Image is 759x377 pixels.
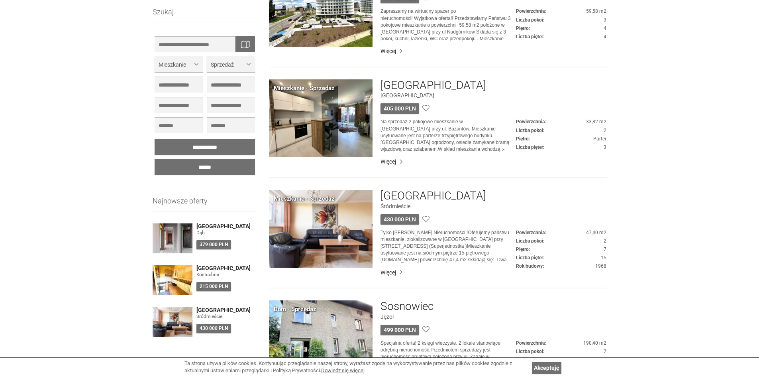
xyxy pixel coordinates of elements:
[532,362,561,374] a: Akceptuję
[380,47,606,55] a: Więcej
[274,305,316,314] div: Dom · Sprzedaż
[380,91,606,99] figure: [GEOGRAPHIC_DATA]
[516,8,546,15] dt: Powierzchnia:
[380,300,433,313] a: Sosnowiec
[516,357,606,363] dd: 1
[516,348,544,355] dt: Liczba pokoi:
[196,223,257,229] a: [GEOGRAPHIC_DATA]
[516,34,606,40] dd: 4
[196,240,231,249] div: 379 000 PLN
[196,282,231,291] div: 215 000 PLN
[516,340,606,347] dd: 190,40 m2
[196,313,257,320] figure: Śródmieście
[516,118,606,125] dd: 33,82 m2
[380,268,606,276] a: Więcej
[516,263,606,270] dd: 1968
[321,367,365,373] a: Dowiedz się więcej
[269,79,373,157] img: Mieszkanie Sprzedaż Katowice Piotrowice Bażantów
[380,340,516,374] p: Specjalna oferta!!2 księgi wieczyste. 2 lokale stanowiące odrębną nieruchomość.Przedmiotem sprzed...
[516,255,544,261] dt: Liczba pięter:
[516,246,606,253] dd: 7
[196,324,231,333] div: 430 000 PLN
[274,195,335,203] div: Mieszkanie · Sprzedaż
[516,17,606,24] dd: 3
[516,34,544,40] dt: Liczba pięter:
[153,197,257,211] h3: Najnowsze oferty
[380,190,486,202] a: [GEOGRAPHIC_DATA]
[516,17,544,24] dt: Liczba pokoi:
[380,313,606,321] figure: Jęzor
[516,229,546,236] dt: Powierzchnia:
[155,56,203,72] button: Mieszkanie
[516,25,606,32] dd: 4
[380,214,419,225] div: 430 000 PLN
[380,103,419,114] div: 405 000 PLN
[516,357,544,363] dt: Liczba pięter:
[235,36,255,52] div: Wyszukaj na mapie
[184,360,528,375] div: Ta strona używa plików cookies. Kontynuując przeglądanie naszej strony, wyrażasz zgodę na wykorzy...
[516,238,606,245] dd: 2
[516,136,530,142] dt: Piętro:
[196,229,257,236] figure: Dąb
[516,238,544,245] dt: Liczba pokoi:
[159,61,193,69] span: Mieszkanie
[380,202,606,210] figure: Śródmieście
[516,25,530,32] dt: Piętro:
[516,118,546,125] dt: Powierzchnia:
[516,136,606,142] dd: Parter
[516,127,606,134] dd: 2
[516,8,606,15] dd: 59,58 m2
[380,118,516,153] p: Na sprzedaż 2 pokojowe mieszkanie w [GEOGRAPHIC_DATA] przy ul. Bażantów. Mieszkanie usytuowane je...
[516,144,606,151] dd: 3
[380,325,419,335] div: 499 000 PLN
[380,8,516,42] p: Zapraszamy na wirtualny spacer po nieruchomości! Wyjątkowa oferta!!!Przedstawiamy Państwu 3 pokoj...
[516,340,546,347] dt: Powierzchnia:
[207,56,255,72] button: Sprzedaż
[516,255,606,261] dd: 15
[196,307,257,313] a: [GEOGRAPHIC_DATA]
[516,246,530,253] dt: Piętro:
[274,84,335,93] div: Mieszkanie · Sprzedaż
[516,229,606,236] dd: 47,40 m2
[196,265,257,271] a: [GEOGRAPHIC_DATA]
[380,79,486,92] a: [GEOGRAPHIC_DATA]
[516,348,606,355] dd: 7
[516,127,544,134] dt: Liczba pokoi:
[269,190,373,268] img: Mieszkanie Sprzedaż Katowice Śródmieście Aleja Wojciecha Korfantego
[196,271,257,278] figure: Kostuchna
[516,263,544,270] dt: Rok budowy:
[153,8,257,22] h3: Szukaj
[211,61,245,69] span: Sprzedaż
[380,158,606,166] a: Więcej
[380,229,516,264] p: Tylko [PERSON_NAME] Nieruchomości !Oferujemy państwu mieszkanie, zlokalizowane w [GEOGRAPHIC_DATA...
[516,144,544,151] dt: Liczba pięter:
